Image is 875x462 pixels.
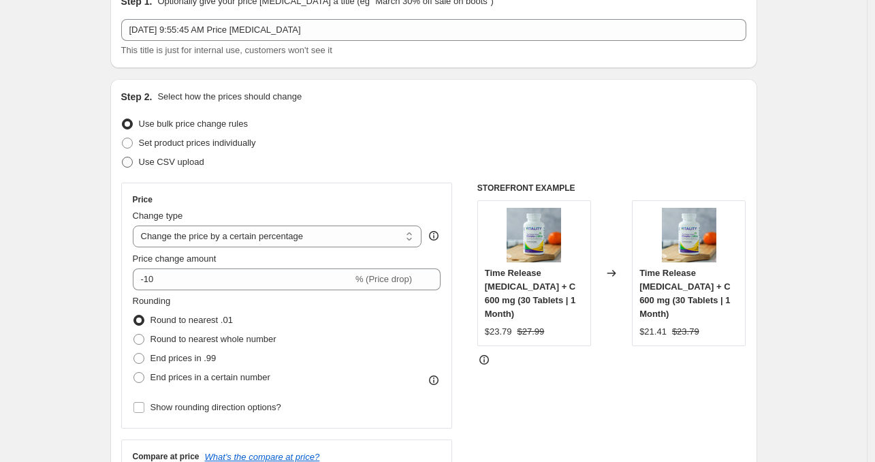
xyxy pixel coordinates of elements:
[639,268,731,319] span: Time Release [MEDICAL_DATA] + C 600 mg (30 Tablets | 1 Month)
[150,372,270,382] span: End prices in a certain number
[150,353,217,363] span: End prices in .99
[157,90,302,104] p: Select how the prices should change
[518,325,545,339] strike: $27.99
[133,451,200,462] h3: Compare at price
[477,183,746,194] h6: STOREFRONT EXAMPLE
[507,208,561,262] img: B_CCanadaWebsite_80x.jpg
[121,45,332,55] span: This title is just for internal use, customers won't see it
[205,452,320,462] button: What's the compare at price?
[150,402,281,412] span: Show rounding direction options?
[133,194,153,205] h3: Price
[121,90,153,104] h2: Step 2.
[150,315,233,325] span: Round to nearest .01
[133,211,183,221] span: Change type
[150,334,276,344] span: Round to nearest whole number
[133,253,217,264] span: Price change amount
[121,19,746,41] input: 30% off holiday sale
[427,229,441,243] div: help
[139,119,248,129] span: Use bulk price change rules
[139,157,204,167] span: Use CSV upload
[662,208,716,262] img: B_CCanadaWebsite_80x.jpg
[485,325,512,339] div: $23.79
[133,296,171,306] span: Rounding
[672,325,699,339] strike: $23.79
[139,138,256,148] span: Set product prices individually
[133,268,353,290] input: -15
[485,268,576,319] span: Time Release [MEDICAL_DATA] + C 600 mg (30 Tablets | 1 Month)
[355,274,412,284] span: % (Price drop)
[639,325,667,339] div: $21.41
